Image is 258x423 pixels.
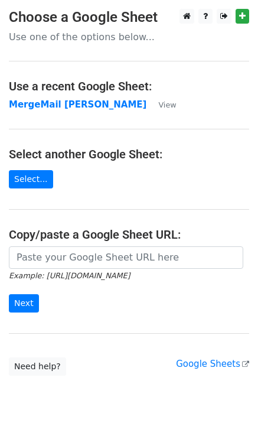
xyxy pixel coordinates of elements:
[9,246,243,269] input: Paste your Google Sheet URL here
[9,271,130,280] small: Example: [URL][DOMAIN_NAME]
[9,294,39,313] input: Next
[176,359,249,369] a: Google Sheets
[9,357,66,376] a: Need help?
[146,99,176,110] a: View
[158,100,176,109] small: View
[9,31,249,43] p: Use one of the options below...
[9,227,249,242] h4: Copy/paste a Google Sheet URL:
[9,79,249,93] h4: Use a recent Google Sheet:
[9,147,249,161] h4: Select another Google Sheet:
[9,99,146,110] a: MergeMail [PERSON_NAME]
[9,170,53,188] a: Select...
[9,9,249,26] h3: Choose a Google Sheet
